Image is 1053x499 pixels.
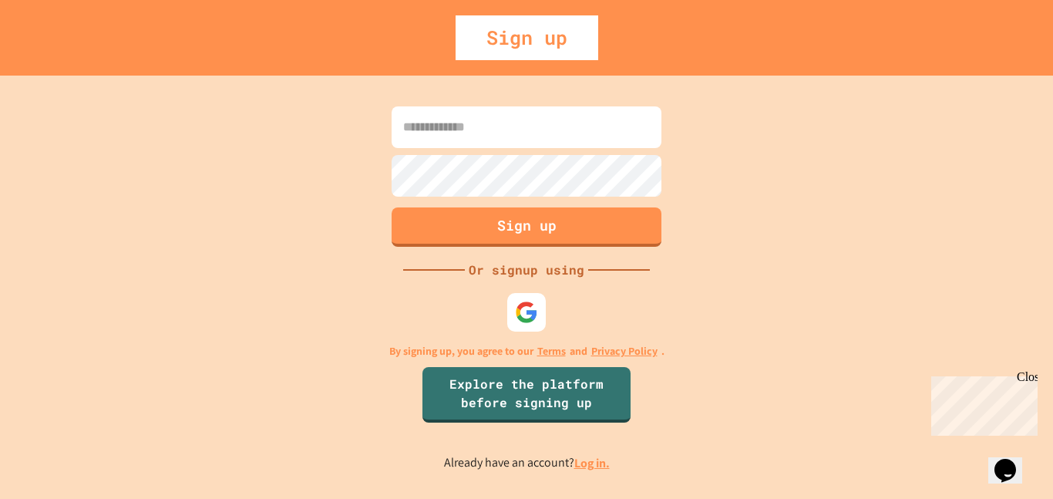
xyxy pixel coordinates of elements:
p: Already have an account? [444,453,610,473]
iframe: chat widget [925,370,1038,436]
a: Privacy Policy [591,343,658,359]
img: google-icon.svg [515,301,538,324]
button: Sign up [392,207,661,247]
p: By signing up, you agree to our and . [389,343,664,359]
iframe: chat widget [988,437,1038,484]
a: Explore the platform before signing up [422,367,631,423]
a: Terms [537,343,566,359]
div: Or signup using [465,261,588,279]
div: Sign up [456,15,598,60]
div: Chat with us now!Close [6,6,106,98]
a: Log in. [574,455,610,471]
